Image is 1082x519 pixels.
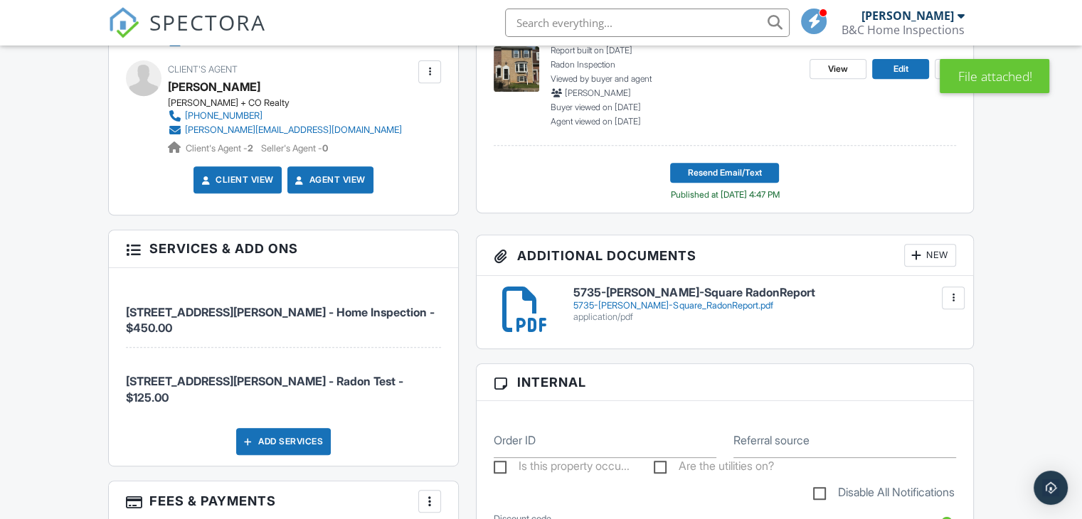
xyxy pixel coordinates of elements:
span: [STREET_ADDRESS][PERSON_NAME] - Radon Test - $125.00 [126,374,403,404]
div: application/pdf [573,311,955,323]
strong: 2 [248,143,253,154]
div: Add Services [236,428,331,455]
span: Client's Agent - [186,143,255,154]
label: Disable All Notifications [813,486,955,503]
a: [PERSON_NAME] [168,76,260,97]
div: [PERSON_NAME] [861,9,954,23]
a: [PERSON_NAME][EMAIL_ADDRESS][DOMAIN_NAME] [168,123,402,137]
div: [PERSON_NAME][EMAIL_ADDRESS][DOMAIN_NAME] [185,124,402,136]
a: [PHONE_NUMBER] [168,109,402,123]
li: Manual fee: 5735 Richardson Mews Square - Home Inspection [126,279,441,348]
h3: Services & Add ons [109,230,458,267]
label: Is this property occupied? [494,459,630,477]
a: Agent View [292,173,366,187]
div: B&C Home Inspections [842,23,965,37]
div: New [904,244,956,267]
strong: 0 [322,143,328,154]
div: Open Intercom Messenger [1034,471,1068,505]
span: SPECTORA [149,7,266,37]
label: Are the utilities on? [654,459,774,477]
label: Referral source [733,432,810,448]
a: 5735-[PERSON_NAME]-Square RadonReport 5735-[PERSON_NAME]-Square_RadonReport.pdf application/pdf [573,287,955,323]
span: [STREET_ADDRESS][PERSON_NAME] - Home Inspection - $450.00 [126,305,435,335]
input: Search everything... [505,9,790,37]
span: Client's Agent [168,64,238,75]
label: Order ID [494,432,536,448]
span: Seller's Agent - [261,143,328,154]
div: File attached! [940,59,1049,93]
h3: Additional Documents [477,235,973,276]
div: [PERSON_NAME] + CO Realty [168,97,413,109]
div: 5735-[PERSON_NAME]-Square_RadonReport.pdf [573,300,955,311]
div: [PHONE_NUMBER] [185,110,262,122]
a: SPECTORA [108,19,266,49]
img: The Best Home Inspection Software - Spectora [108,7,139,38]
a: Client View [198,173,274,187]
li: Manual fee: 5735 Richardson Mews Square - Radon Test [126,348,441,417]
h3: Internal [477,364,973,401]
h6: 5735-[PERSON_NAME]-Square RadonReport [573,287,955,299]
